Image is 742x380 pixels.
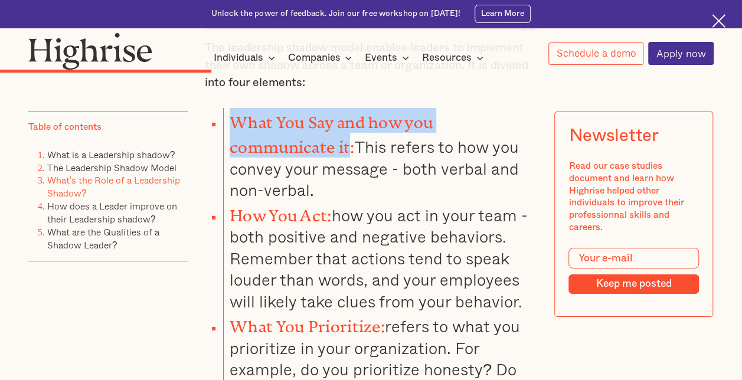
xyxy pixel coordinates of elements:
div: Individuals [214,51,263,65]
div: Table of contents [28,121,102,133]
a: The Leadership Shadow Model [47,160,176,174]
div: Companies [287,51,355,65]
input: Keep me posted [569,274,699,293]
strong: What You Prioritize: [230,317,385,327]
div: Companies [287,51,340,65]
a: Learn More [475,5,531,22]
div: Events [365,51,413,65]
a: What are the Qualities of a Shadow Leader? [47,224,159,251]
div: Resources [422,51,472,65]
input: Your e-mail [569,247,699,268]
img: Highrise logo [28,32,152,70]
img: Cross icon [712,14,725,28]
li: This refers to how you convey your message - both verbal and non-verbal. [223,108,537,201]
div: Unlock the power of feedback. Join our free workshop on [DATE]! [211,8,461,19]
div: Individuals [214,51,279,65]
div: Events [365,51,397,65]
div: Resources [422,51,487,65]
a: Apply now [648,42,714,65]
a: How does a Leader improve on their Leadership shadow? [47,199,177,226]
form: Modal Form [569,247,699,293]
div: Newsletter [569,126,659,146]
a: Schedule a demo [548,42,644,65]
strong: How You Act: [230,207,332,217]
strong: What You Say and how you communicate it: [230,113,433,148]
div: Read our case studies document and learn how Highrise helped other individuals to improve their p... [569,159,699,233]
a: What's the Role of a Leadership Shadow? [47,173,180,200]
li: how you act in your team -both positive and negative behaviors. Remember that actions tend to spe... [223,201,537,312]
a: What is a Leadership shadow? [47,147,175,161]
